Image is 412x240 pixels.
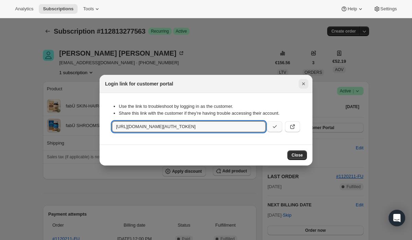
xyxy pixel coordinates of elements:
[39,4,78,14] button: Subscriptions
[389,210,405,226] div: Open Intercom Messenger
[347,6,357,12] span: Help
[299,79,308,89] button: Close
[119,103,300,110] li: Use the link to troubleshoot by logging in as the customer.
[43,6,73,12] span: Subscriptions
[15,6,33,12] span: Analytics
[105,80,173,87] h2: Login link for customer portal
[119,110,300,117] li: Share this link with the customer if they’re having trouble accessing their account.
[369,4,401,14] button: Settings
[336,4,368,14] button: Help
[79,4,105,14] button: Tools
[287,150,307,160] button: Close
[291,152,303,158] span: Close
[11,4,37,14] button: Analytics
[380,6,397,12] span: Settings
[83,6,94,12] span: Tools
